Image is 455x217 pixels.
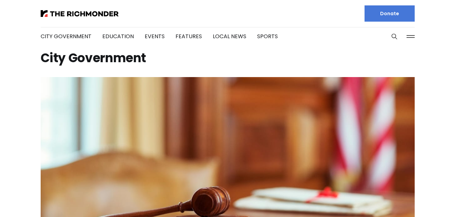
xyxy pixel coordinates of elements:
[41,10,119,17] img: The Richmonder
[145,32,165,40] a: Events
[102,32,134,40] a: Education
[175,32,202,40] a: Features
[257,32,278,40] a: Sports
[213,32,246,40] a: Local News
[41,32,91,40] a: City Government
[398,184,455,217] iframe: portal-trigger
[41,53,415,64] h1: City Government
[365,5,415,22] a: Donate
[389,31,399,42] button: Search this site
